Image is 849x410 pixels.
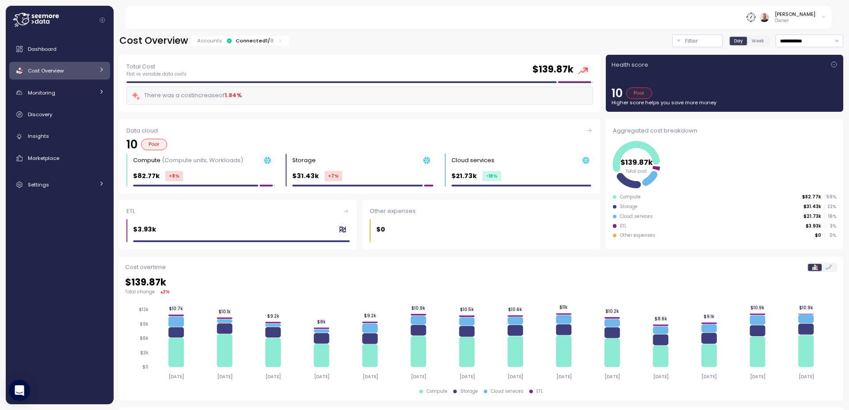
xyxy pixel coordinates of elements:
tspan: [DATE] [411,374,426,380]
tspan: [DATE] [265,374,281,380]
tspan: [DATE] [556,374,572,380]
h2: $ 139.87k [532,63,574,76]
p: Total change [125,289,155,295]
p: $82.77k [133,171,160,181]
div: +7 % [325,171,342,181]
tspan: [DATE] [168,374,184,380]
tspan: $11k [559,304,568,310]
button: Filter [672,34,723,47]
div: Storage [292,156,316,165]
img: 6791f8edfa6a2c9608b219b1.PNG [746,12,756,22]
tspan: $8k [317,319,326,325]
p: 22 % [825,204,836,210]
p: Cost overtime [125,263,166,272]
div: [PERSON_NAME] [775,11,815,18]
div: ▴ [161,289,170,295]
div: Poor [141,139,167,150]
button: Collapse navigation [97,17,108,23]
p: (Compute units, Workloads) [162,156,243,164]
p: Total Cost [126,62,187,71]
tspan: $9.1k [704,314,715,319]
p: 3 % [825,223,836,229]
tspan: [DATE] [604,374,620,380]
p: 10 [126,139,138,150]
a: Monitoring [9,84,110,102]
div: Open Intercom Messenger [9,380,30,401]
h2: Cost Overview [119,34,188,47]
tspan: $10.9k [799,305,813,311]
tspan: $10.7k [169,306,183,311]
div: ETL [126,207,350,216]
div: Cloud services [491,388,524,395]
tspan: $10.9k [411,305,425,311]
tspan: $9k [140,321,149,327]
p: $31.43k [292,171,319,181]
p: Owner [775,18,815,24]
p: $3.93k [133,224,156,235]
a: Insights [9,128,110,145]
div: Data cloud [126,126,593,135]
div: Cloud services [451,156,494,165]
div: Storage [460,388,478,395]
p: $21.73k [451,171,477,181]
tspan: $8.6k [654,316,667,322]
a: Settings [9,176,110,194]
tspan: $10.1k [218,309,231,315]
div: 2 % [163,289,170,295]
div: -19 % [482,171,501,181]
tspan: $139.87k [620,157,653,167]
span: Day [734,38,743,44]
tspan: $9.2k [267,313,279,319]
a: ETL$3.93k [119,200,357,250]
h2: $ 139.87k [125,276,838,289]
div: Cloud services [620,213,653,220]
p: $0 [376,224,385,235]
tspan: [DATE] [217,374,233,380]
div: Storage [620,204,638,210]
tspan: [DATE] [314,374,329,380]
p: $82.77k [802,194,821,200]
p: 10 [612,87,623,99]
p: $21.73k [803,213,821,220]
tspan: [DATE] [701,374,717,380]
span: Discovery [28,111,52,118]
span: Marketplace [28,155,59,162]
span: Week [752,38,764,44]
p: Higher score helps you save more money [612,99,838,106]
tspan: $9.2k [363,313,376,319]
tspan: $10.5k [460,307,474,312]
div: Other expenses [370,207,593,216]
tspan: [DATE] [508,374,523,380]
a: Data cloud10PoorCompute (Compute units, Workloads)$82.77k+8%Storage $31.43k+7%Cloud services $21.... [119,119,600,194]
tspan: [DATE] [362,374,378,380]
span: Cost Overview [28,67,64,74]
p: Flat vs variable data costs [126,71,187,77]
div: Connected 1 / [236,37,274,44]
div: There was a cost increase of [131,91,242,101]
div: Poor [626,87,652,99]
p: $3.93k [806,223,821,229]
span: Insights [28,133,49,140]
tspan: [DATE] [459,374,474,380]
tspan: Total cost [626,168,647,174]
img: ACg8ocLvvornSZte8hykj4Ql_Uo4KADYwCbdhP6l2wzgeKKnI41QWxw=s96-c [760,12,769,22]
p: 8 [270,37,274,44]
p: Accounts: [197,37,223,44]
div: Compute [427,388,447,395]
tspan: $0 [142,364,149,370]
p: 59 % [825,194,836,200]
tspan: [DATE] [798,374,814,380]
a: Discovery [9,106,110,123]
span: Dashboard [28,46,57,53]
div: ETL [620,223,627,229]
tspan: [DATE] [750,374,765,380]
p: Health score [612,61,648,69]
div: Other expenses [620,232,655,239]
span: Monitoring [28,89,55,96]
p: $0 [815,232,821,239]
div: 1.84 % [225,91,242,100]
span: Settings [28,181,49,188]
div: Compute [620,194,641,200]
tspan: $10.2k [605,308,619,314]
a: Marketplace [9,149,110,167]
